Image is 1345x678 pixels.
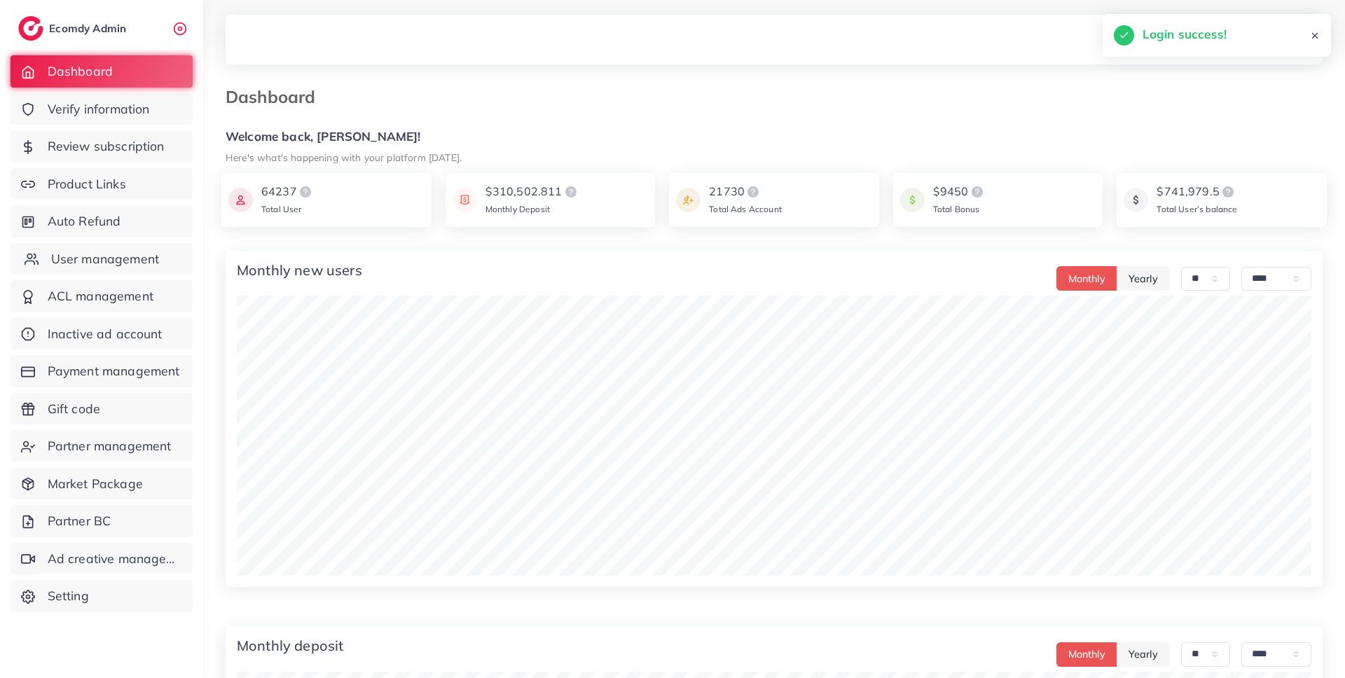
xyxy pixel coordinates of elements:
[48,287,153,305] span: ACL management
[1117,642,1170,667] button: Yearly
[1157,204,1237,214] span: Total User’s balance
[11,580,193,612] a: Setting
[48,212,121,230] span: Auto Refund
[453,184,477,216] img: icon payment
[18,16,43,41] img: logo
[1157,184,1237,200] div: $741,979.5
[11,168,193,200] a: Product Links
[237,637,343,654] h4: Monthly deposit
[261,184,314,200] div: 64237
[48,400,100,418] span: Gift code
[485,184,579,200] div: $310,502.811
[933,184,986,200] div: $9450
[11,468,193,500] a: Market Package
[11,55,193,88] a: Dashboard
[709,204,782,214] span: Total Ads Account
[1056,642,1117,667] button: Monthly
[11,430,193,462] a: Partner management
[676,184,701,216] img: icon payment
[48,437,172,455] span: Partner management
[1124,184,1148,216] img: icon payment
[51,250,159,268] span: User management
[11,393,193,425] a: Gift code
[228,184,253,216] img: icon payment
[11,130,193,162] a: Review subscription
[48,325,163,343] span: Inactive ad account
[226,87,326,107] h3: Dashboard
[1220,184,1236,200] img: logo
[11,93,193,125] a: Verify information
[11,505,193,537] a: Partner BC
[48,137,165,155] span: Review subscription
[563,184,579,200] img: logo
[48,100,150,118] span: Verify information
[11,205,193,237] a: Auto Refund
[48,362,180,380] span: Payment management
[709,184,782,200] div: 21730
[226,151,462,163] small: Here's what's happening with your platform [DATE].
[933,204,980,214] span: Total Bonus
[485,204,550,214] span: Monthly Deposit
[18,16,130,41] a: logoEcomdy Admin
[48,512,111,530] span: Partner BC
[1117,266,1170,291] button: Yearly
[11,243,193,275] a: User management
[745,184,761,200] img: logo
[226,130,1323,144] h5: Welcome back, [PERSON_NAME]!
[11,543,193,575] a: Ad creative management
[297,184,314,200] img: logo
[48,175,126,193] span: Product Links
[1056,266,1117,291] button: Monthly
[11,280,193,312] a: ACL management
[48,587,89,605] span: Setting
[11,355,193,387] a: Payment management
[237,262,362,279] h4: Monthly new users
[900,184,925,216] img: icon payment
[48,475,143,493] span: Market Package
[1143,25,1227,43] h5: Login success!
[49,22,130,35] h2: Ecomdy Admin
[11,318,193,350] a: Inactive ad account
[261,204,302,214] span: Total User
[48,550,182,568] span: Ad creative management
[48,62,113,81] span: Dashboard
[969,184,986,200] img: logo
